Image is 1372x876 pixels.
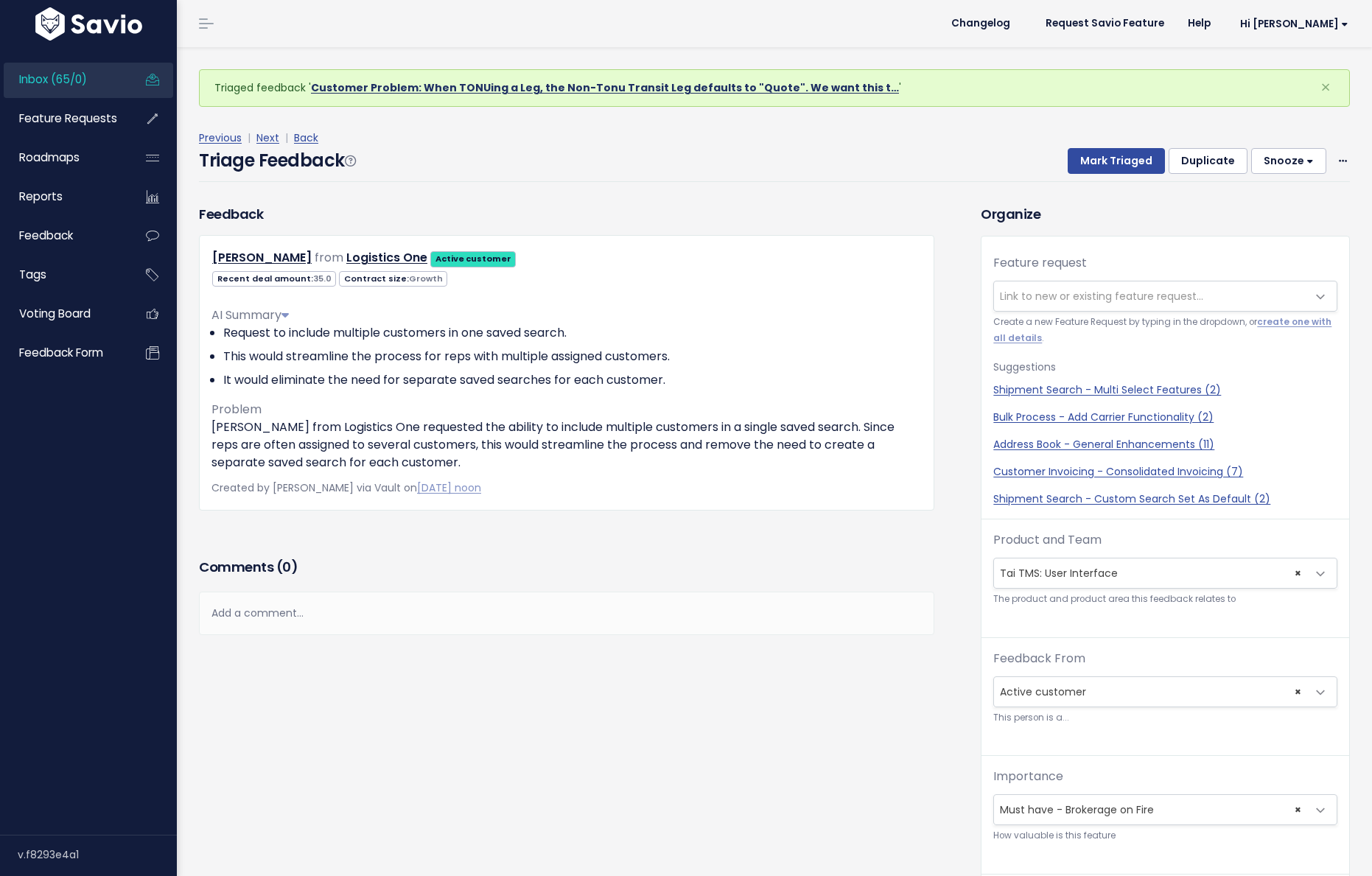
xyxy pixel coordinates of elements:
[19,189,63,204] span: Reports
[993,592,1337,607] small: The product and product area this feedback relates to
[4,141,122,175] a: Roadmaps
[994,795,1307,824] span: Must have - Brokerage on Fire
[223,371,922,389] li: It would eliminate the need for separate saved searches for each customer.
[346,249,427,266] a: Logistics One
[245,130,253,145] span: |
[313,273,332,284] span: 35.0
[993,358,1337,376] p: Suggestions
[19,306,91,321] span: Voting Board
[1000,289,1203,304] span: Link to new or existing feature request...
[211,306,289,323] span: AI Summary
[294,130,318,145] a: Back
[199,592,934,635] div: Add a comment...
[993,710,1337,726] small: This person is a...
[993,768,1063,785] label: Importance
[993,437,1337,452] a: Address Book - General Enhancements (11)
[993,794,1337,825] span: Must have - Brokerage on Fire
[18,835,177,874] div: v.f8293e4a1
[199,147,355,174] h4: Triage Feedback
[994,677,1307,707] span: Active customer
[993,254,1087,272] label: Feature request
[1222,13,1360,35] a: Hi [PERSON_NAME]
[993,464,1337,480] a: Customer Invoicing - Consolidated Invoicing (7)
[993,316,1331,343] a: create one with all details
[4,102,122,136] a: Feature Requests
[4,63,122,97] a: Inbox (65/0)
[315,249,343,266] span: from
[1251,148,1326,175] button: Snooze
[339,271,447,287] span: Contract size:
[4,180,122,214] a: Reports
[4,258,122,292] a: Tags
[1295,677,1301,707] span: ×
[19,111,117,126] span: Feature Requests
[32,7,146,41] img: logo-white.9d6f32f41409.svg
[951,18,1010,29] span: Changelog
[993,828,1337,844] small: How valuable is this feature
[993,676,1337,707] span: Active customer
[19,345,103,360] span: Feedback form
[211,401,262,418] span: Problem
[282,558,291,576] span: 0
[4,297,122,331] a: Voting Board
[993,315,1337,346] small: Create a new Feature Request by typing in the dropdown, or .
[223,348,922,365] li: This would streamline the process for reps with multiple assigned customers.
[4,336,122,370] a: Feedback form
[1068,148,1165,175] button: Mark Triaged
[212,271,336,287] span: Recent deal amount:
[993,382,1337,398] a: Shipment Search - Multi Select Features (2)
[199,557,934,578] h3: Comments ( )
[199,130,242,145] a: Previous
[1176,13,1222,35] a: Help
[19,150,80,165] span: Roadmaps
[1169,148,1247,175] button: Duplicate
[994,558,1307,588] span: Tai TMS: User Interface
[211,418,922,472] p: [PERSON_NAME] from Logistics One requested the ability to include multiple customers in a single ...
[1240,18,1348,29] span: Hi [PERSON_NAME]
[1295,558,1301,588] span: ×
[223,324,922,342] li: Request to include multiple customers in one saved search.
[211,480,481,495] span: Created by [PERSON_NAME] via Vault on
[311,80,899,95] a: Customer Problem: When TONUing a Leg, the Non-Tonu Transit Leg defaults to "Quote". We want this t…
[1306,70,1345,105] button: Close
[1295,795,1301,824] span: ×
[417,480,481,495] a: [DATE] noon
[409,273,443,284] span: Growth
[19,71,87,87] span: Inbox (65/0)
[1320,75,1331,99] span: ×
[993,650,1085,667] label: Feedback From
[435,253,511,264] strong: Active customer
[212,249,312,266] a: [PERSON_NAME]
[993,491,1337,507] a: Shipment Search - Custom Search Set As Default (2)
[4,219,122,253] a: Feedback
[993,410,1337,425] a: Bulk Process - Add Carrier Functionality (2)
[199,69,1350,107] div: Triaged feedback ' '
[282,130,291,145] span: |
[993,531,1102,549] label: Product and Team
[199,204,263,224] h3: Feedback
[1034,13,1176,35] a: Request Savio Feature
[19,267,46,282] span: Tags
[993,558,1337,589] span: Tai TMS: User Interface
[19,228,73,243] span: Feedback
[256,130,279,145] a: Next
[981,204,1350,224] h3: Organize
